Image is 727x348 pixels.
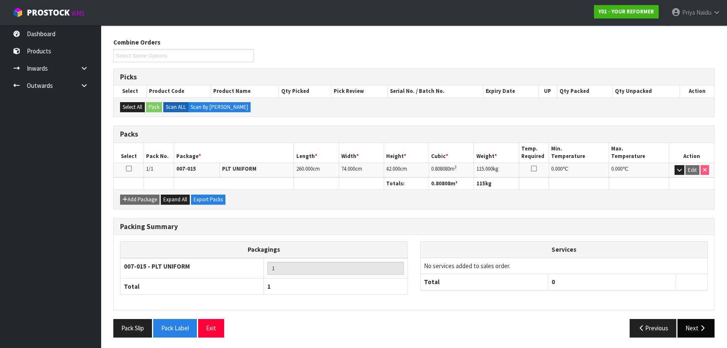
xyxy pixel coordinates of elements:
[341,165,355,172] span: 74.000
[685,165,699,175] button: Edit
[538,85,557,97] th: UP
[27,7,70,18] span: ProStock
[384,143,429,163] th: Height
[552,278,555,286] span: 0
[113,32,714,343] span: Pack
[294,163,339,177] td: cm
[120,223,708,231] h3: Packing Summary
[332,85,388,97] th: Pick Review
[611,165,622,172] span: 0.000
[474,163,519,177] td: kg
[339,163,384,177] td: cm
[613,85,680,97] th: Qty Unpacked
[120,73,708,81] h3: Picks
[146,165,153,172] span: 1/1
[609,163,669,177] td: ℃
[114,85,146,97] th: Select
[609,143,669,163] th: Max. Temperature
[13,7,23,18] img: cube-alt.png
[431,180,450,187] span: 0.80808
[153,319,197,337] button: Pack Label
[120,130,708,138] h3: Packs
[599,8,654,15] strong: Y01 - YOUR REFORMER
[296,165,312,172] span: 260.000
[267,282,271,290] span: 1
[677,319,714,337] button: Next
[144,143,174,163] th: Pack No.
[113,38,160,47] label: Combine Orders
[163,196,187,203] span: Expand All
[386,165,400,172] span: 42.000
[388,85,484,97] th: Serial No. / Batch No.
[455,164,457,170] sup: 3
[431,165,450,172] span: 0.808080
[474,143,519,163] th: Weight
[114,143,144,163] th: Select
[483,85,538,97] th: Expiry Date
[594,5,659,18] a: Y01 - YOUR REFORMER
[124,262,190,270] strong: 007-015 - PLT UNIFORM
[222,165,256,172] strong: PLT UNIFORM
[198,319,224,337] button: Exit
[476,165,492,172] span: 115.000
[476,180,485,187] span: 115
[163,102,188,112] label: Scan ALL
[421,242,707,258] th: Services
[384,163,429,177] td: cm
[113,319,152,337] button: Pack Slip
[120,242,408,258] th: Packagings
[549,163,609,177] td: ℃
[279,85,332,97] th: Qty Picked
[120,195,160,205] button: Add Package
[696,8,711,16] span: Naidu
[421,274,548,290] th: Total
[421,258,707,274] td: No services added to sales order.
[188,102,251,112] label: Scan By [PERSON_NAME]
[680,85,714,97] th: Action
[174,143,294,163] th: Package
[429,143,474,163] th: Cubic
[384,178,429,190] th: Totals:
[146,85,211,97] th: Product Code
[191,195,225,205] button: Export Packs
[682,8,695,16] span: Priya
[551,165,562,172] span: 0.000
[669,143,714,163] th: Action
[71,9,84,17] small: WMS
[211,85,279,97] th: Product Name
[429,178,474,190] th: m³
[474,178,519,190] th: kg
[519,143,549,163] th: Temp. Required
[161,195,190,205] button: Expand All
[630,319,677,337] button: Previous
[120,278,264,294] th: Total
[146,102,162,112] button: Pack
[120,102,145,112] button: Select All
[429,163,474,177] td: m
[549,143,609,163] th: Min. Temperature
[176,165,196,172] strong: 007-015
[339,143,384,163] th: Width
[294,143,339,163] th: Length
[557,85,612,97] th: Qty Packed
